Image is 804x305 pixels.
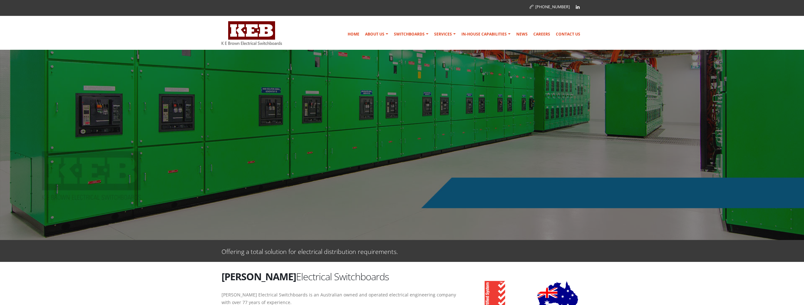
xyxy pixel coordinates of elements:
[432,28,458,41] a: Services
[363,28,391,41] a: About Us
[573,2,582,12] a: Linkedin
[222,21,282,45] img: K E Brown Electrical Switchboards
[530,4,570,10] a: [PHONE_NUMBER]
[345,28,362,41] a: Home
[553,28,583,41] a: Contact Us
[222,246,398,256] p: Offering a total solution for electrical distribution requirements.
[391,28,431,41] a: Switchboards
[459,28,513,41] a: In-house Capabilities
[514,28,530,41] a: News
[222,270,296,283] strong: [PERSON_NAME]
[531,28,553,41] a: Careers
[222,270,459,283] h2: Electrical Switchboards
